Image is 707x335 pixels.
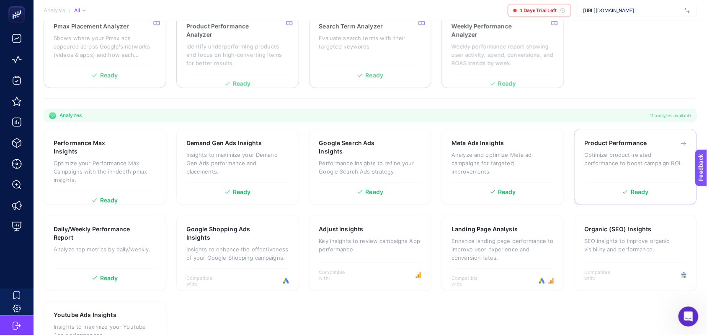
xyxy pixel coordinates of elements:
[233,189,251,195] span: Ready
[186,275,224,287] span: Compatible with:
[54,245,156,253] p: Analyze top metrics by daily/weekly.
[441,12,564,88] a: Weekly Performance AnalyzerWeekly performance report showing user activity, spend, conversions, a...
[186,245,289,262] p: Insights to enhance the effectiveness of your Google Shopping campaigns.
[584,237,687,253] p: SEO insights to improve organic visibility and performance.
[319,237,422,253] p: Key insights to review campaigns App performance
[309,12,432,88] a: Search Term AnalyzerEvaluate search terms with their targeted keywordsReady
[69,7,71,13] span: /
[54,225,131,242] h3: Daily/Weekly Performance Report
[452,151,554,176] p: Analyze and optimize Meta ad campaigns for targeted improvements.
[74,7,86,14] div: All
[54,159,156,184] p: Optimize your Performance Max Campaigns with the in-depth pmax insights.
[5,3,32,9] span: Feedback
[498,189,516,195] span: Ready
[100,275,118,281] span: Ready
[520,7,557,14] span: 1 Days Trial Left
[584,139,647,147] h3: Product Performance
[44,215,166,291] a: Daily/Weekly Performance ReportAnalyze top metrics by daily/weekly.Ready
[100,197,118,203] span: Ready
[441,215,564,291] a: Landing Page AnalysisEnhance landing page performance to improve user experience and conversion r...
[584,225,652,233] h3: Organic (SEO) Insights
[59,112,82,119] span: Analyzes
[186,139,262,147] h3: Demand Gen Ads Insights
[319,159,422,176] p: Performance insights to refine your Google Search Ads strategy.
[574,215,697,291] a: Organic (SEO) InsightsSEO insights to improve organic visibility and performance.Compatible with:
[309,215,432,291] a: Adjust InsightsKey insights to review campaigns App performanceCompatible with:
[44,7,65,14] span: Analysis
[583,7,681,14] span: [URL][DOMAIN_NAME]
[319,139,395,156] h3: Google Search Ads Insights
[584,151,687,167] p: Optimize product-related performance to boost campaign ROI.
[650,112,692,119] span: 11 analyzes available
[631,189,649,195] span: Ready
[44,129,166,205] a: Performance Max InsightsOptimize your Performance Max Campaigns with the in-depth pmax insights.R...
[679,307,699,327] iframe: Intercom live chat
[54,311,116,320] h3: Youtube Ads Insights
[186,225,263,242] h3: Google Shopping Ads Insights
[309,129,432,205] a: Google Search Ads InsightsPerformance insights to refine your Google Search Ads strategy.Ready
[319,269,357,281] span: Compatible with:
[366,189,384,195] span: Ready
[176,12,299,88] a: Product Performance AnalyzerIdentify underperforming products and focus on high-converting items ...
[54,139,129,156] h3: Performance Max Insights
[186,151,289,176] p: Insights to maximize your Demand Gen Ads performance and placements.
[176,215,299,291] a: Google Shopping Ads InsightsInsights to enhance the effectiveness of your Google Shopping campaig...
[452,139,504,147] h3: Meta Ads Insights
[44,12,166,88] a: Pmax Placement AnalyzerShows where your Pmax ads appeared across Google's networks (videos & apps...
[584,269,622,281] span: Compatible with:
[441,129,564,205] a: Meta Ads InsightsAnalyze and optimize Meta ad campaigns for targeted improvements.Ready
[176,129,299,205] a: Demand Gen Ads InsightsInsights to maximize your Demand Gen Ads performance and placements.Ready
[452,275,489,287] span: Compatible with:
[452,237,554,262] p: Enhance landing page performance to improve user experience and conversion rates.
[319,225,364,233] h3: Adjust Insights
[574,129,697,205] a: Product PerformanceOptimize product-related performance to boost campaign ROI.Ready
[452,225,518,233] h3: Landing Page Analysis
[685,6,690,15] img: svg%3e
